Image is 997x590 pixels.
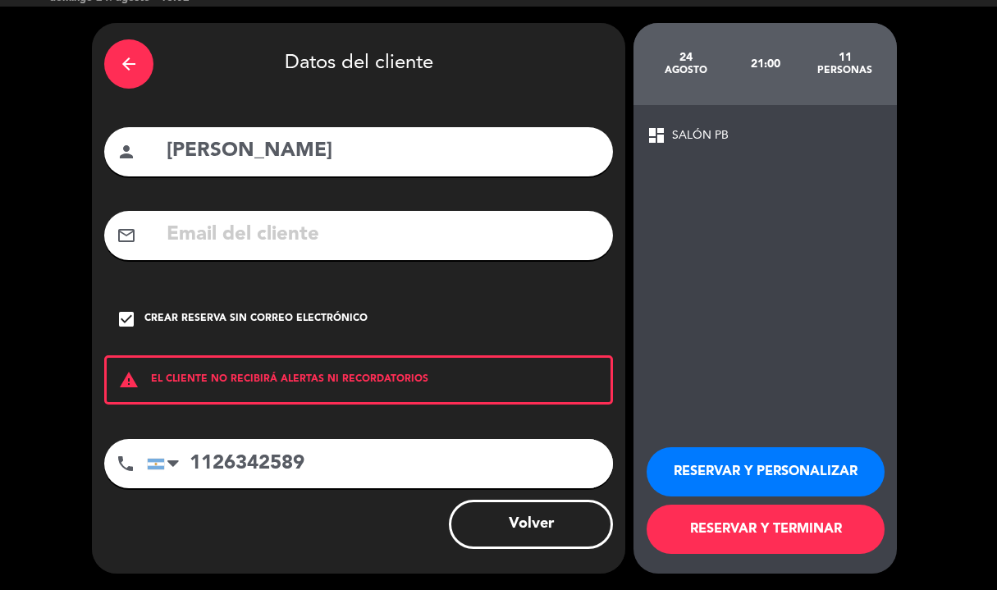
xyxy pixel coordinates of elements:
[107,370,151,390] i: warning
[165,218,601,252] input: Email del cliente
[647,447,885,496] button: RESERVAR Y PERSONALIZAR
[148,440,185,487] div: Argentina: +54
[104,355,613,405] div: EL CLIENTE NO RECIBIRÁ ALERTAS NI RECORDATORIOS
[144,311,368,327] div: Crear reserva sin correo electrónico
[805,51,885,64] div: 11
[165,135,601,168] input: Nombre del cliente
[117,226,136,245] i: mail_outline
[805,64,885,77] div: personas
[672,126,729,145] span: SALÓN PB
[449,500,613,549] button: Volver
[646,64,725,77] div: agosto
[725,35,805,93] div: 21:00
[147,439,613,488] input: Número de teléfono...
[117,309,136,329] i: check_box
[116,454,135,473] i: phone
[117,142,136,162] i: person
[104,35,613,93] div: Datos del cliente
[647,505,885,554] button: RESERVAR Y TERMINAR
[119,54,139,74] i: arrow_back
[647,126,666,145] span: dashboard
[646,51,725,64] div: 24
